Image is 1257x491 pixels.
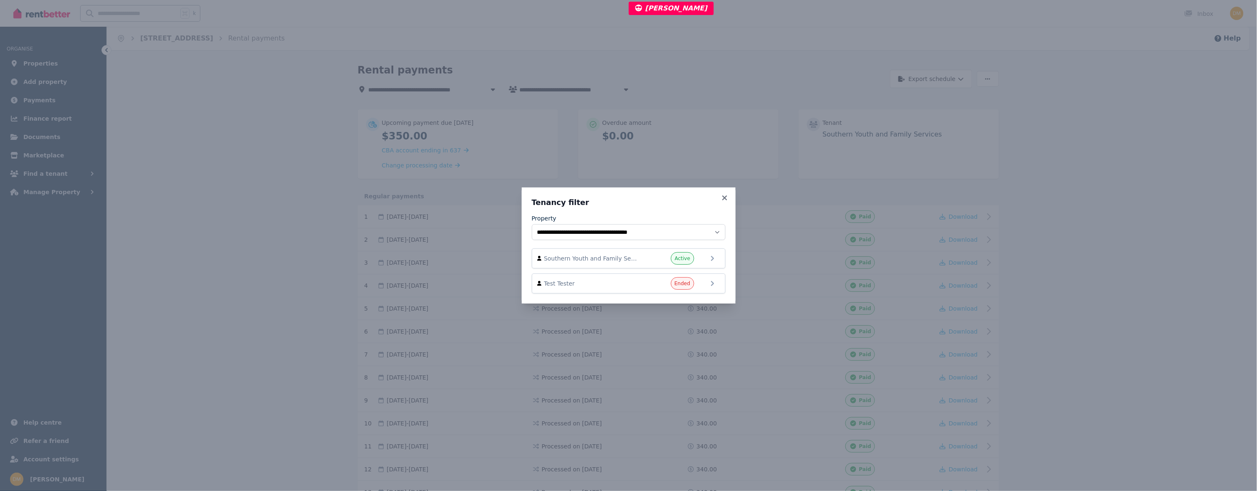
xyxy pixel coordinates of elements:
span: Ended [675,280,690,287]
label: Property [532,214,556,223]
span: Active [675,255,690,262]
span: Southern Youth and Family Services [544,254,639,263]
span: Test Tester [544,279,639,288]
a: Southern Youth and Family ServicesActive [532,248,726,268]
a: Test TesterEnded [532,273,726,294]
h3: Tenancy filter [532,197,726,208]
